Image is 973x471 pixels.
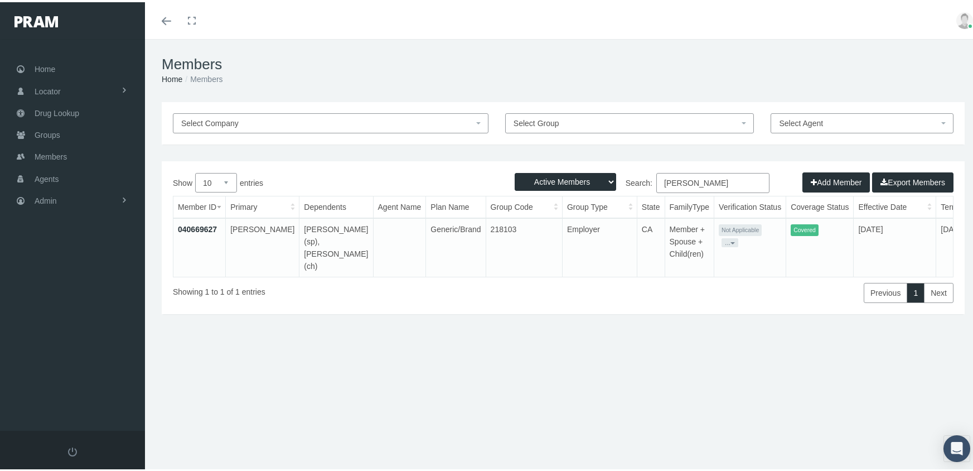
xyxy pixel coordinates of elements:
[872,170,953,190] button: Export Members
[864,281,907,301] a: Previous
[299,194,373,216] th: Dependents
[562,216,637,275] td: Employer
[35,144,67,165] span: Members
[714,194,786,216] th: Verification Status
[162,73,182,81] a: Home
[563,171,769,191] label: Search:
[35,122,60,143] span: Groups
[779,117,823,126] span: Select Agent
[486,216,562,275] td: 218103
[373,194,426,216] th: Agent Name
[35,100,79,122] span: Drug Lookup
[637,194,665,216] th: State
[35,166,59,188] span: Agents
[178,223,217,232] a: 040669627
[907,281,924,301] a: 1
[514,117,559,126] span: Select Group
[924,281,953,301] a: Next
[35,79,61,100] span: Locator
[299,216,373,275] td: [PERSON_NAME](sp), [PERSON_NAME](ch)
[35,188,57,209] span: Admin
[182,71,222,83] li: Members
[665,216,714,275] td: Member + Spouse + Child(ren)
[226,194,299,216] th: Primary: activate to sort column ascending
[956,10,973,27] img: user-placeholder.jpg
[791,222,819,234] span: Covered
[943,433,970,460] div: Open Intercom Messenger
[173,194,226,216] th: Member ID: activate to sort column ascending
[195,171,237,190] select: Showentries
[14,14,58,25] img: PRAM_20_x_78.png
[854,194,936,216] th: Effective Date: activate to sort column ascending
[722,236,738,245] button: ...
[719,222,762,234] span: Not Applicable
[665,194,714,216] th: FamilyType
[35,56,55,78] span: Home
[637,216,665,275] td: CA
[802,170,870,190] button: Add Member
[486,194,562,216] th: Group Code: activate to sort column ascending
[181,117,239,126] span: Select Company
[854,216,936,275] td: [DATE]
[226,216,299,275] td: [PERSON_NAME]
[656,171,769,191] input: Search:
[426,194,486,216] th: Plan Name
[562,194,637,216] th: Group Type: activate to sort column ascending
[173,171,563,190] label: Show entries
[162,54,965,71] h1: Members
[786,194,854,216] th: Coverage Status
[426,216,486,275] td: Generic/Brand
